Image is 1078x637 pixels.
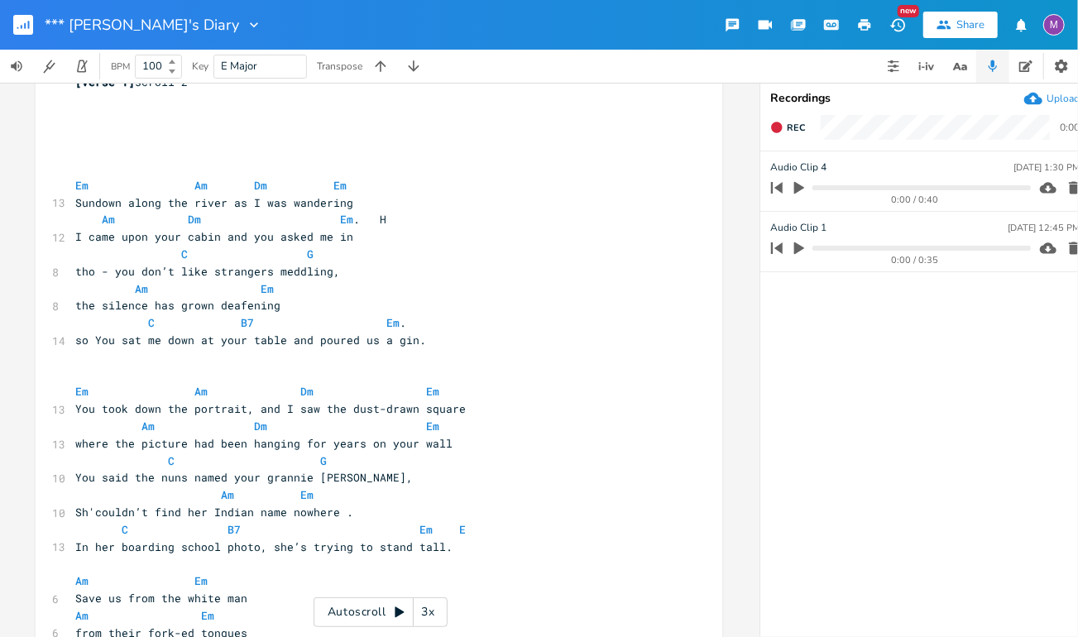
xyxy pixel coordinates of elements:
[75,384,89,399] span: Em
[386,315,400,330] span: Em
[221,487,234,502] span: Am
[75,573,89,588] span: Am
[923,12,998,38] button: Share
[194,178,208,193] span: Am
[300,384,314,399] span: Dm
[307,247,314,261] span: G
[261,281,274,296] span: Em
[314,597,448,627] div: Autoscroll
[340,212,353,227] span: Em
[188,212,201,227] span: Dm
[75,315,406,330] span: .
[228,522,241,537] span: B7
[75,229,353,244] span: I came upon your cabin and you asked me in
[241,315,254,330] span: B7
[221,59,257,74] span: E Major
[75,470,413,485] span: You said the nuns named your grannie [PERSON_NAME],
[254,178,267,193] span: Dm
[799,256,1031,265] div: 0:00 / 0:35
[135,281,148,296] span: Am
[122,522,128,537] span: C
[320,453,327,468] span: G
[1043,6,1065,44] button: M
[75,333,426,347] span: so You sat me down at your table and poured us a gin.
[419,522,433,537] span: Em
[181,247,188,261] span: C
[75,539,453,554] span: In her boarding school photo, she’s trying to stand tall.
[192,61,208,71] div: Key
[770,220,826,236] span: Audio Clip 1
[148,315,155,330] span: C
[881,10,914,40] button: New
[1043,14,1065,36] div: melindameshad
[75,401,466,416] span: You took down the portrait, and I saw the dust-drawn square
[75,298,280,313] span: the silence has grown deafening
[75,505,353,520] span: Sh'couldn’t find her Indian name nowhere .
[75,178,89,193] span: Em
[317,61,362,71] div: Transpose
[764,114,812,141] button: Rec
[956,17,985,32] div: Share
[201,608,214,623] span: Em
[75,436,453,451] span: where the picture had been hanging for years on your wall
[898,5,919,17] div: New
[111,62,130,71] div: BPM
[787,122,805,134] span: Rec
[102,212,115,227] span: Am
[45,17,239,32] span: *** [PERSON_NAME]'s Diary
[194,573,208,588] span: Em
[770,160,826,175] span: Audio Clip 4
[426,419,439,433] span: Em
[75,591,247,606] span: Save us from the white man
[141,419,155,433] span: Am
[300,487,314,502] span: Em
[333,178,347,193] span: Em
[799,195,1031,204] div: 0:00 / 0:40
[75,195,353,210] span: Sundown along the river as I was wandering
[414,597,443,627] div: 3x
[75,212,386,227] span: . H
[75,608,89,623] span: Am
[194,384,208,399] span: Am
[459,522,466,537] span: E
[168,453,175,468] span: C
[254,419,267,433] span: Dm
[75,264,340,279] span: tho - you don’t like strangers meddling,
[426,384,439,399] span: Em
